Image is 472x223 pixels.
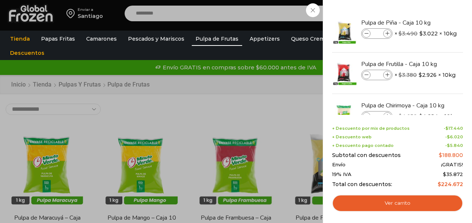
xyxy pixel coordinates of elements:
span: $ [447,134,450,139]
bdi: 188.800 [439,152,463,158]
span: $ [439,152,442,158]
a: Tienda [6,32,34,46]
bdi: 5.840 [447,143,463,148]
span: 35.872 [443,171,463,177]
a: Pulpa de Piña - Caja 10 kg [361,19,450,27]
bdi: 3.490 [398,30,418,37]
span: Total con descuentos: [332,181,392,188]
a: Pulpa de Frutas [192,32,242,46]
span: - [445,143,463,148]
bdi: 4.950 [398,113,417,120]
span: Envío [332,162,346,168]
bdi: 3.380 [398,72,417,78]
a: Ver carrito [332,195,463,212]
a: Camarones [82,32,121,46]
input: Product quantity [371,29,382,38]
input: Product quantity [371,71,382,79]
bdi: 6.020 [447,134,463,139]
span: 19% IVA [332,172,351,178]
a: Queso Crema [287,32,331,46]
span: $ [443,171,446,177]
span: + Descuento por mix de productos [332,126,410,131]
bdi: 17.440 [446,126,463,131]
bdi: 4.284 [419,113,438,120]
span: + Descuento web [332,135,372,139]
span: × × 10kg [394,70,456,80]
span: $ [419,30,423,37]
a: Appetizers [246,32,284,46]
span: + Descuento pago contado [332,143,394,148]
span: $ [398,113,402,120]
span: × × 10kg [394,111,457,122]
bdi: 224.672 [438,181,463,188]
span: $ [446,126,448,131]
a: Pulpa de Chirimoya - Caja 10 kg [361,101,450,110]
a: Descuentos [6,46,48,60]
span: $ [419,71,422,79]
span: ¡GRATIS! [441,162,463,168]
input: Product quantity [371,112,382,120]
span: $ [419,113,422,120]
span: × × 10kg [394,28,457,39]
bdi: 2.926 [419,71,437,79]
span: Subtotal con descuentos [332,152,401,158]
span: - [445,135,463,139]
span: $ [398,72,402,78]
a: Pescados y Mariscos [124,32,188,46]
span: $ [398,30,402,37]
span: $ [438,181,441,188]
bdi: 3.022 [419,30,438,37]
span: - [444,126,463,131]
a: Pulpa de Frutilla - Caja 10 kg [361,60,450,68]
a: Papas Fritas [37,32,79,46]
span: $ [447,143,450,148]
